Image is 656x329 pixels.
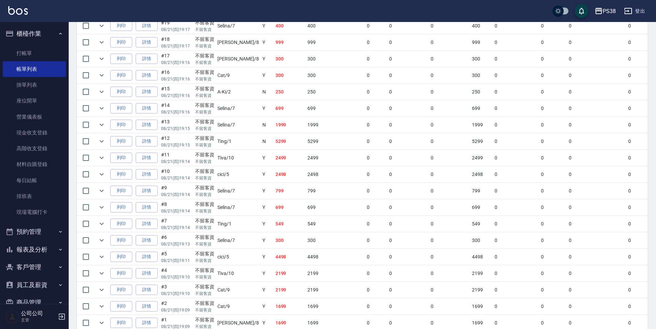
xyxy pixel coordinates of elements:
button: 客戶管理 [3,258,66,276]
td: 549 [470,216,493,232]
td: Selina /7 [216,100,260,117]
button: 報表及分析 [3,241,66,259]
button: expand row [97,301,107,311]
button: expand row [97,186,107,196]
td: 0 [493,34,539,51]
button: 預約管理 [3,223,66,241]
td: 0 [387,166,429,183]
img: Logo [8,6,28,15]
td: 0 [567,216,626,232]
td: 0 [387,67,429,84]
img: Person [5,310,19,323]
p: 不留客資 [195,142,214,148]
a: 詳情 [136,285,158,295]
td: 300 [274,67,306,84]
td: 2498 [274,166,306,183]
td: Y [261,232,274,249]
a: 營業儀表板 [3,109,66,125]
a: 排班表 [3,188,66,204]
td: 300 [306,67,365,84]
td: 0 [567,34,626,51]
td: 0 [539,67,567,84]
a: 詳情 [136,153,158,163]
div: 不留客資 [195,135,214,142]
td: 0 [493,84,539,100]
td: 0 [365,18,388,34]
div: 不留客資 [195,201,214,208]
button: expand row [97,235,107,245]
p: 不留客資 [195,43,214,49]
a: 帳單列表 [3,61,66,77]
p: 08/21 (四) 19:15 [161,142,192,148]
td: 250 [470,84,493,100]
a: 詳情 [136,136,158,147]
td: 1999 [470,117,493,133]
p: 08/21 (四) 19:14 [161,175,192,181]
td: 0 [429,117,471,133]
td: 0 [493,67,539,84]
td: 250 [306,84,365,100]
p: 08/21 (四) 19:17 [161,43,192,49]
p: 08/21 (四) 19:16 [161,59,192,66]
a: 詳情 [136,37,158,48]
td: 5299 [470,133,493,150]
td: 0 [387,34,429,51]
td: 0 [567,51,626,67]
button: 列印 [110,268,132,279]
a: 詳情 [136,70,158,81]
td: 699 [470,199,493,216]
td: 0 [429,183,471,199]
a: 詳情 [136,103,158,114]
a: 掛單列表 [3,77,66,93]
td: #7 [159,216,193,232]
td: 0 [365,216,388,232]
td: #10 [159,166,193,183]
td: #19 [159,18,193,34]
button: expand row [97,318,107,328]
td: 0 [493,166,539,183]
a: 現場電腦打卡 [3,204,66,220]
a: 詳情 [136,21,158,31]
td: 0 [429,199,471,216]
a: 座位開單 [3,93,66,109]
a: 詳情 [136,202,158,213]
div: 不留客資 [195,19,214,26]
td: #11 [159,150,193,166]
td: 0 [365,133,388,150]
p: 不留客資 [195,109,214,115]
a: 詳情 [136,235,158,246]
p: 08/21 (四) 19:16 [161,76,192,82]
td: 0 [387,199,429,216]
p: 不留客資 [195,191,214,198]
button: 列印 [110,120,132,130]
td: [PERSON_NAME] /8 [216,34,260,51]
td: 0 [429,216,471,232]
td: 0 [387,133,429,150]
td: 0 [365,232,388,249]
a: 打帳單 [3,45,66,61]
td: Selina /7 [216,232,260,249]
td: 999 [306,34,365,51]
div: 不留客資 [195,52,214,59]
td: 0 [567,100,626,117]
td: 0 [429,133,471,150]
td: 699 [306,100,365,117]
td: 0 [429,100,471,117]
td: 0 [387,18,429,34]
td: 0 [429,34,471,51]
td: 0 [539,100,567,117]
td: 2499 [306,150,365,166]
td: 300 [274,51,306,67]
td: 2498 [306,166,365,183]
td: Y [261,67,274,84]
td: 300 [274,232,306,249]
td: 0 [567,183,626,199]
p: 08/21 (四) 19:15 [161,125,192,132]
td: 699 [470,100,493,117]
button: expand row [97,103,107,113]
button: expand row [97,70,107,80]
td: 0 [365,199,388,216]
td: 699 [306,199,365,216]
td: 799 [306,183,365,199]
button: expand row [97,87,107,97]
